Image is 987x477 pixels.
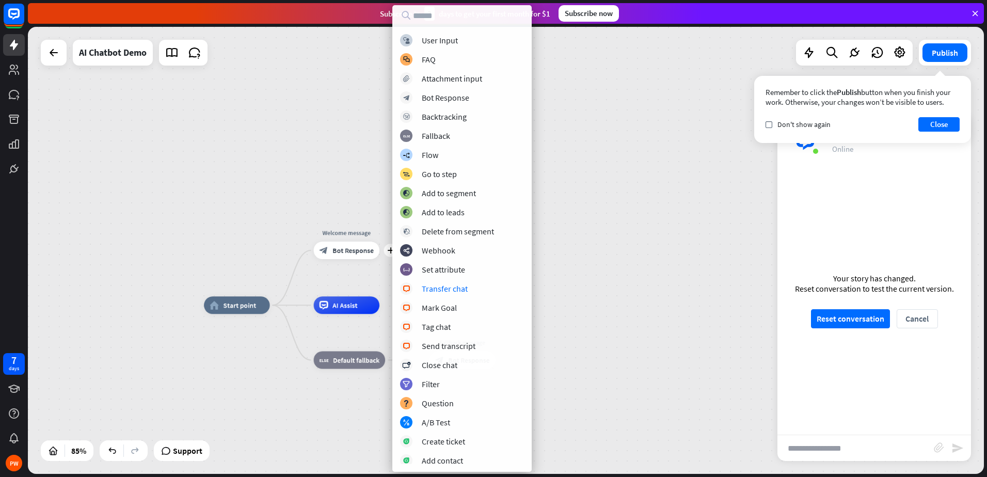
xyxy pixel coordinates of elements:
[403,152,410,158] i: builder_tree
[422,73,482,84] div: Attachment input
[422,112,467,122] div: Backtracking
[403,228,410,235] i: block_delete_from_segment
[403,266,410,273] i: block_set_attribute
[403,305,410,311] i: block_livechat
[8,4,39,35] button: Open LiveChat chat widget
[422,169,457,179] div: Go to step
[795,273,954,283] div: Your story has changed.
[837,87,861,97] span: Publish
[333,356,379,364] span: Default fallback
[403,400,409,407] i: block_question
[402,362,410,369] i: block_close_chat
[320,246,328,255] i: block_bot_response
[422,341,475,351] div: Send transcript
[307,229,386,237] div: Welcome message
[403,56,410,63] i: block_faq
[403,133,410,139] i: block_fallback
[951,442,964,454] i: send
[422,92,469,103] div: Bot Response
[422,303,457,313] div: Mark Goal
[332,301,357,310] span: AI Assist
[380,7,550,21] div: Subscribe in days to get your first month for $1
[422,188,476,198] div: Add to segment
[422,360,457,370] div: Close chat
[795,283,954,294] div: Reset conversation to test the current version.
[403,419,410,426] i: block_ab_testing
[422,245,455,256] div: Webhook
[403,171,410,178] i: block_goto
[422,150,438,160] div: Flow
[403,75,410,82] i: block_attachment
[934,442,944,453] i: block_attachment
[223,301,256,310] span: Start point
[403,37,410,44] i: block_user_input
[210,301,219,310] i: home_2
[922,43,967,62] button: Publish
[832,144,959,154] div: Online
[403,285,410,292] i: block_livechat
[403,381,410,388] i: filter
[403,343,410,349] i: block_livechat
[403,247,410,254] i: webhooks
[422,322,451,332] div: Tag chat
[422,207,465,217] div: Add to leads
[918,117,960,132] button: Close
[897,309,938,328] button: Cancel
[332,246,374,255] span: Bot Response
[422,455,463,466] div: Add contact
[422,436,465,447] div: Create ticket
[11,356,17,365] div: 7
[3,353,25,375] a: 7 days
[422,131,450,141] div: Fallback
[422,283,468,294] div: Transfer chat
[6,455,22,471] div: PW
[68,442,89,459] div: 85%
[403,114,410,120] i: block_backtracking
[387,247,394,253] i: plus
[79,40,147,66] div: AI Chatbot Demo
[173,442,202,459] span: Support
[422,417,450,427] div: A/B Test
[559,5,619,22] div: Subscribe now
[777,120,831,129] span: Don't show again
[403,324,410,330] i: block_livechat
[320,356,329,364] i: block_fallback
[403,209,410,216] i: block_add_to_segment
[9,365,19,372] div: days
[422,54,436,65] div: FAQ
[422,264,465,275] div: Set attribute
[422,398,454,408] div: Question
[403,190,410,197] i: block_add_to_segment
[811,309,890,328] button: Reset conversation
[766,87,960,107] div: Remember to click the button when you finish your work. Otherwise, your changes won’t be visible ...
[422,379,440,389] div: Filter
[403,94,410,101] i: block_bot_response
[422,35,458,45] div: User Input
[422,226,494,236] div: Delete from segment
